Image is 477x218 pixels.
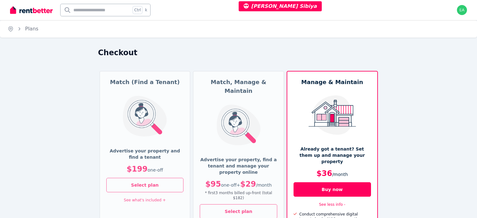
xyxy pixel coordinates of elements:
span: / month [256,183,272,188]
img: Manage & Maintain [306,95,358,135]
span: $36 [316,169,332,178]
a: See less info - [319,202,345,207]
h5: Manage & Maintain [294,78,371,87]
span: [PERSON_NAME] Sibiya [244,3,317,9]
h5: Match, Manage & Maintain [200,78,277,95]
span: + [236,183,240,188]
p: Already got a tenant? Set them up and manage your property [294,146,371,165]
img: Match (Find a Tenant) [119,95,171,137]
span: $29 [240,180,256,189]
span: Ctrl [133,6,142,14]
span: k [145,8,147,13]
h5: Match (Find a Tenant) [106,78,184,87]
img: RentBetter [10,5,53,15]
button: Buy now [294,182,371,197]
a: See what's included + [124,198,166,202]
span: $95 [205,180,221,189]
p: Advertise your property and find a tenant [106,148,184,160]
p: * first 3 month s billed up-front (total $182 ) [200,190,277,200]
span: $199 [127,165,148,173]
p: Advertise your property, find a tenant and manage your property online [200,157,277,175]
span: one-off [221,183,237,188]
img: earl@rentbetter.com.au [457,5,467,15]
span: / month [332,172,348,177]
span: one-off [147,167,163,173]
a: Plans [25,26,38,32]
img: Match, Manage & Maintain [213,104,264,146]
h1: Checkout [98,48,138,58]
button: Select plan [106,178,184,192]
